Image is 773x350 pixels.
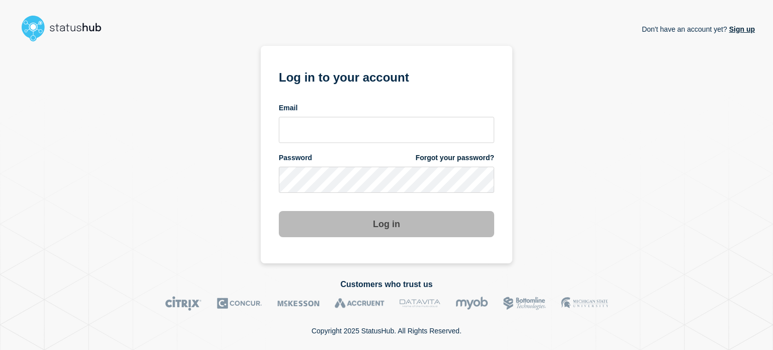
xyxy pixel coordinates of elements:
img: myob logo [455,296,488,311]
p: Don't have an account yet? [642,17,755,41]
button: Log in [279,211,494,237]
img: Accruent logo [335,296,384,311]
a: Sign up [727,25,755,33]
input: email input [279,117,494,143]
img: Citrix logo [165,296,202,311]
h2: Customers who trust us [18,280,755,289]
img: DataVita logo [400,296,440,311]
img: McKesson logo [277,296,320,311]
img: Concur logo [217,296,262,311]
img: StatusHub logo [18,12,114,44]
h1: Log in to your account [279,67,494,86]
img: Bottomline logo [503,296,546,311]
p: Copyright 2025 StatusHub. All Rights Reserved. [312,327,461,335]
span: Password [279,153,312,163]
span: Email [279,103,297,113]
input: password input [279,167,494,193]
a: Forgot your password? [416,153,494,163]
img: MSU logo [561,296,608,311]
